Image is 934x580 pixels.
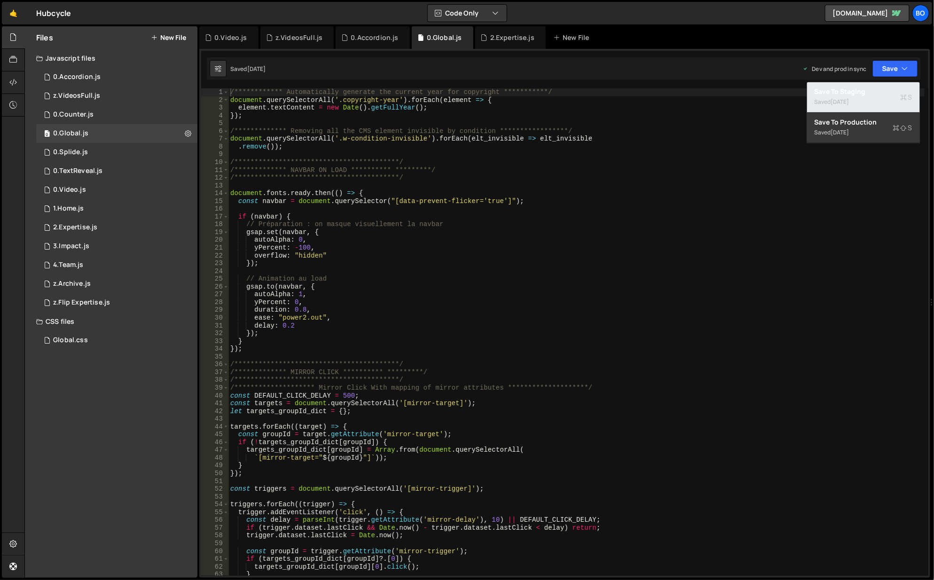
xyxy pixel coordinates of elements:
div: Saved [815,127,912,138]
div: 1.Home.js [53,204,84,213]
div: 17 [201,213,229,221]
div: 53 [201,493,229,501]
div: 63 [201,571,229,579]
div: 5 [201,119,229,127]
div: 35 [201,353,229,361]
div: 62 [201,563,229,571]
div: Global.css [53,336,88,345]
div: 25 [201,275,229,283]
div: 39 [201,384,229,392]
div: 0.Global.js [53,129,88,138]
div: 15889/44242.css [36,331,197,350]
span: 0 [44,131,50,138]
div: 38 [201,376,229,384]
div: 19 [201,228,229,236]
div: Dev and prod in sync [803,65,867,73]
div: 28 [201,298,229,306]
a: 🤙 [2,2,25,24]
div: 9 [201,150,229,158]
div: 45 [201,431,229,439]
div: 44 [201,423,229,431]
div: 0.Accordion.js [53,73,101,81]
div: 12 [201,174,229,182]
div: New File [553,33,593,42]
div: 48 [201,454,229,462]
div: 0.Counter.js [53,110,94,119]
div: 0.Global.js [427,33,462,42]
div: 4 [201,112,229,120]
div: 3.Impact.js [53,242,89,251]
button: Save to StagingS Saved[DATE] [807,82,920,113]
div: 30 [201,314,229,322]
div: 13 [201,182,229,190]
div: z.VideosFull.js [275,33,322,42]
div: 0.Video.js [53,186,86,194]
a: Bo [912,5,929,22]
div: 3 [201,104,229,112]
div: 60 [201,548,229,556]
div: Saved [230,65,266,73]
div: 15889/42505.js [36,162,197,180]
div: 52 [201,485,229,493]
div: 20 [201,236,229,244]
div: z.Flip Expertise.js [53,298,110,307]
div: 15889/42433.js [36,274,197,293]
div: 50 [201,470,229,478]
div: 46 [201,439,229,447]
div: Hubcycle [36,8,71,19]
div: 15889/43273.js [36,143,197,162]
div: 11 [201,166,229,174]
div: Save to Production [815,118,912,127]
div: z.Archive.js [53,280,91,288]
div: 18 [201,220,229,228]
div: 16 [201,205,229,213]
div: Javascript files [25,49,197,68]
div: 40 [201,392,229,400]
div: 26 [201,283,229,291]
div: 7 [201,135,229,143]
div: 29 [201,306,229,314]
button: New File [151,34,186,41]
div: [DATE] [831,98,849,106]
h2: Files [36,32,53,43]
div: 15889/43502.js [36,237,197,256]
div: 15889/42709.js [36,105,197,124]
div: 47 [201,446,229,454]
div: 10 [201,158,229,166]
div: [DATE] [247,65,266,73]
div: 22 [201,252,229,260]
div: 42 [201,408,229,415]
div: 57 [201,524,229,532]
div: 23 [201,259,229,267]
div: 49 [201,462,229,470]
div: [DATE] [831,128,849,136]
button: Save to ProductionS Saved[DATE] [807,113,920,143]
div: 0.Splide.js [53,148,88,157]
div: 14 [201,189,229,197]
div: 15889/43677.js [36,256,197,274]
div: 54 [201,501,229,509]
div: 56 [201,516,229,524]
div: 58 [201,532,229,540]
div: 41 [201,400,229,408]
div: 15889/43250.js [36,68,197,86]
div: 6 [201,127,229,135]
div: 59 [201,540,229,548]
button: Code Only [428,5,507,22]
div: 24 [201,267,229,275]
div: 4.Team.js [53,261,83,269]
div: Saved [815,96,912,108]
div: 51 [201,478,229,486]
div: 61 [201,555,229,563]
a: [DOMAIN_NAME] [825,5,910,22]
div: 2.Expertise.js [53,223,97,232]
div: 2 [201,96,229,104]
div: 0.Video.js [36,180,197,199]
div: 1 [201,88,229,96]
div: 0.Global.js [36,124,197,143]
div: 15 [201,197,229,205]
div: 55 [201,509,229,517]
div: 0.Accordion.js [351,33,399,42]
div: 21 [201,244,229,252]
